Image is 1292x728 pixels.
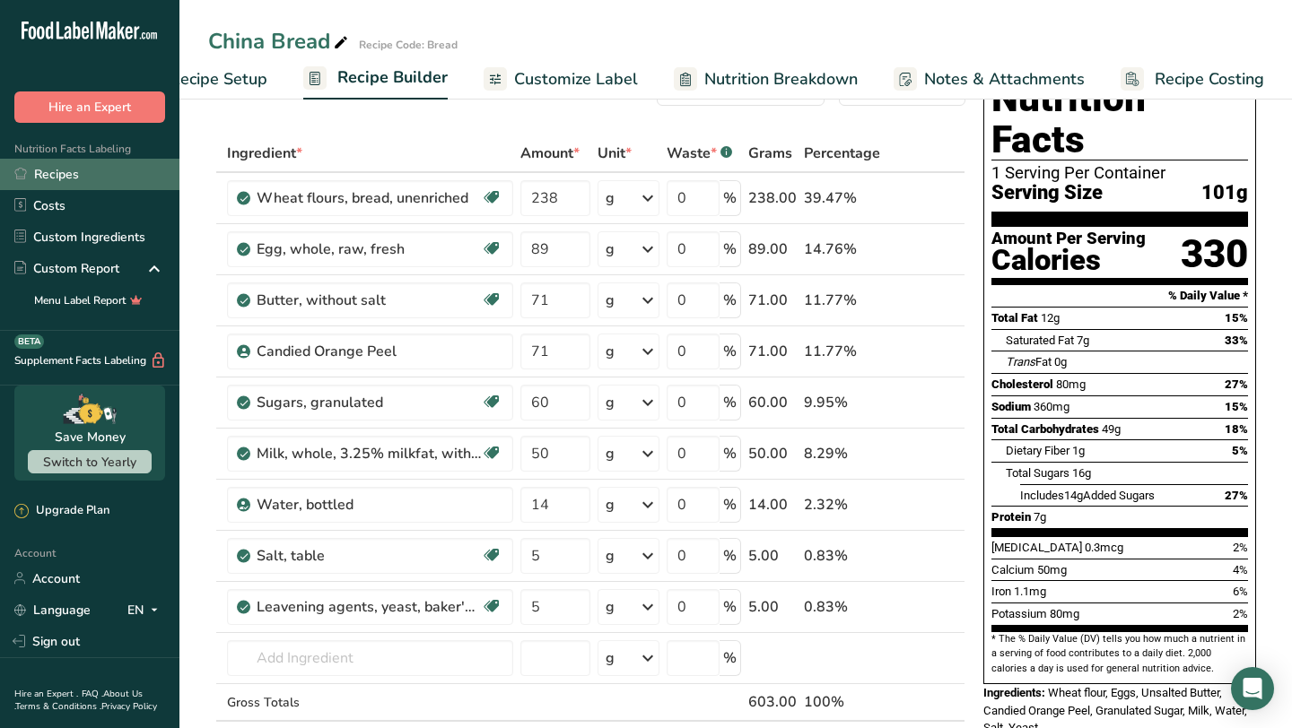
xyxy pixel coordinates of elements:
div: 0.83% [804,596,880,618]
div: 0.83% [804,545,880,567]
div: g [606,647,615,669]
div: 2.32% [804,494,880,516]
a: Terms & Conditions . [15,700,101,713]
span: Ingredient [227,143,302,164]
span: 50mg [1037,563,1067,576]
div: 71.00 [748,290,797,311]
span: 15% [1225,400,1248,413]
div: 1 Serving Per Container [991,164,1248,182]
button: Switch to Yearly [28,450,152,473]
div: Calories [991,247,1146,273]
div: 89.00 [748,238,797,260]
div: 50.00 [748,443,797,464]
span: Grams [748,143,792,164]
div: 5.00 [748,596,797,618]
a: Recipe Builder [303,57,448,100]
span: 18% [1225,422,1248,436]
div: China Bread [208,25,352,57]
div: 100% [804,691,880,713]
div: Sugars, granulated [257,392,481,413]
span: 7g [1077,334,1089,347]
span: Total Fat [991,311,1038,325]
div: 11.77% [804,290,880,311]
span: Amount [520,143,580,164]
div: g [606,341,615,362]
div: 238.00 [748,187,797,209]
h1: Nutrition Facts [991,78,1248,160]
div: Milk, whole, 3.25% milkfat, without added vitamin A and [MEDICAL_DATA] [257,443,481,464]
span: 4% [1233,563,1248,576]
span: Iron [991,585,1011,598]
div: g [606,290,615,311]
span: 6% [1233,585,1248,598]
div: Custom Report [14,259,119,278]
div: 5.00 [748,545,797,567]
div: Gross Totals [227,693,513,712]
span: 14g [1064,489,1083,502]
i: Trans [1006,355,1035,368]
a: Hire an Expert . [14,688,78,700]
span: 0.3mcg [1085,541,1123,554]
span: 33% [1225,334,1248,347]
a: Recipe Costing [1121,59,1264,100]
span: Fat [1006,355,1052,368]
div: g [606,596,615,618]
div: g [606,443,615,464]
div: BETA [14,334,44,349]
div: 14.00 [748,494,797,516]
div: Salt, table [257,545,481,567]
span: Calcium [991,563,1034,576]
span: Recipe Costing [1155,67,1264,91]
span: 2% [1233,541,1248,554]
span: Percentage [804,143,880,164]
span: Notes & Attachments [924,67,1085,91]
span: Nutrition Breakdown [704,67,858,91]
span: Ingredients: [983,686,1045,699]
a: FAQ . [82,688,103,700]
span: Total Carbohydrates [991,422,1099,436]
span: Saturated Fat [1006,334,1074,347]
div: 39.47% [804,187,880,209]
div: g [606,494,615,516]
span: 0g [1054,355,1067,368]
a: About Us . [14,688,143,713]
a: Customize Label [484,59,638,100]
span: Total Sugars [1006,466,1069,480]
div: Open Intercom Messenger [1231,667,1274,710]
span: 15% [1225,311,1248,325]
a: Nutrition Breakdown [674,59,858,100]
span: Sodium [991,400,1031,413]
div: Candied Orange Peel [257,341,481,362]
a: Notes & Attachments [894,59,1085,100]
span: Unit [598,143,632,164]
div: g [606,238,615,260]
span: 360mg [1034,400,1069,413]
span: Cholesterol [991,377,1053,391]
span: 27% [1225,377,1248,391]
div: 11.77% [804,341,880,362]
a: Privacy Policy [101,700,157,713]
a: Recipe Setup [135,59,267,100]
div: Egg, whole, raw, fresh [257,238,481,260]
div: 71.00 [748,341,797,362]
button: Hire an Expert [14,91,165,123]
span: Switch to Yearly [43,454,136,471]
span: Protein [991,510,1031,524]
span: Customize Label [514,67,638,91]
a: Language [14,594,91,626]
span: 80mg [1056,377,1086,391]
span: Recipe Setup [170,67,267,91]
div: 14.76% [804,238,880,260]
span: 5% [1232,444,1248,457]
div: 330 [1181,230,1248,278]
span: [MEDICAL_DATA] [991,541,1082,554]
span: 1.1mg [1014,585,1046,598]
div: 8.29% [804,443,880,464]
span: Dietary Fiber [1006,444,1069,457]
div: g [606,187,615,209]
div: Save Money [55,428,126,446]
div: Leavening agents, yeast, baker's, compressed [257,596,481,618]
div: Upgrade Plan [14,502,109,520]
span: 16g [1072,466,1091,480]
div: Amount Per Serving [991,230,1146,247]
